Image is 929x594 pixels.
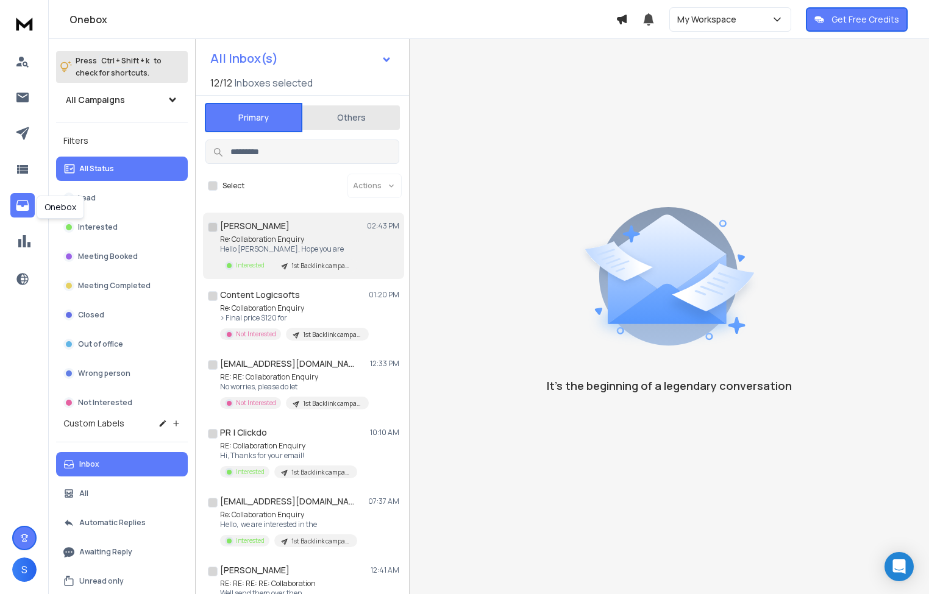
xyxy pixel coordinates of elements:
[56,481,188,506] button: All
[78,339,123,349] p: Out of office
[56,186,188,210] button: Lead
[236,536,265,545] p: Interested
[371,565,399,575] p: 12:41 AM
[303,330,361,339] p: 1st Backlink campaign
[37,196,84,219] div: Onebox
[220,382,366,392] p: No worries, please do let
[63,417,124,430] h3: Custom Labels
[235,76,313,90] h3: Inboxes selected
[220,451,357,461] p: Hi, Thanks for your email!
[56,540,188,564] button: Awaiting Reply
[291,261,350,270] p: 1st Backlink campaign
[220,495,354,507] h1: [EMAIL_ADDRESS][DOMAIN_NAME]
[220,510,357,520] p: Re: Collaboration Enquiry
[291,537,350,546] p: 1st Backlink campaign
[12,557,37,582] button: S
[220,303,366,313] p: Re: Collaboration Enquiry
[210,76,232,90] span: 12 / 12
[370,428,399,437] p: 10:10 AM
[56,244,188,269] button: Meeting Booked
[220,220,290,232] h1: [PERSON_NAME]
[220,579,357,589] p: RE: RE: RE: RE: Collaboration
[12,12,37,35] img: logo
[831,13,899,26] p: Get Free Credits
[56,88,188,112] button: All Campaigns
[220,244,357,254] p: Hello [PERSON_NAME], Hope you are
[370,359,399,369] p: 12:33 PM
[79,547,132,557] p: Awaiting Reply
[236,330,276,339] p: Not Interested
[369,290,399,300] p: 01:20 PM
[56,303,188,327] button: Closed
[303,399,361,408] p: 1st Backlink campaign
[220,441,357,451] p: RE: Collaboration Enquiry
[205,103,302,132] button: Primary
[79,489,88,498] p: All
[56,332,188,356] button: Out of office
[220,358,354,370] h1: [EMAIL_ADDRESS][DOMAIN_NAME]
[56,361,188,386] button: Wrong person
[201,46,402,71] button: All Inbox(s)
[78,369,130,378] p: Wrong person
[220,289,300,301] h1: Content Logicsofts
[78,252,138,261] p: Meeting Booked
[78,281,151,291] p: Meeting Completed
[547,377,792,394] p: It’s the beginning of a legendary conversation
[291,468,350,477] p: 1st Backlink campaign
[885,552,914,581] div: Open Intercom Messenger
[56,391,188,415] button: Not Interested
[69,12,616,27] h1: Onebox
[236,467,265,476] p: Interested
[367,221,399,231] p: 02:43 PM
[220,313,366,323] p: > Final price $120 for
[56,132,188,149] h3: Filters
[210,52,278,65] h1: All Inbox(s)
[56,274,188,298] button: Meeting Completed
[220,372,366,382] p: RE: RE: Collaboration Enquiry
[368,497,399,506] p: 07:37 AM
[76,55,162,79] p: Press to check for shortcuts.
[677,13,741,26] p: My Workspace
[236,398,276,408] p: Not Interested
[220,235,357,244] p: Re: Collaboration Enquiry
[79,459,99,469] p: Inbox
[78,398,132,408] p: Not Interested
[66,94,125,106] h1: All Campaigns
[222,181,244,191] label: Select
[99,54,151,68] span: Ctrl + Shift + k
[56,452,188,476] button: Inbox
[78,193,96,203] p: Lead
[806,7,908,32] button: Get Free Credits
[56,569,188,593] button: Unread only
[56,157,188,181] button: All Status
[78,222,118,232] p: Interested
[220,564,290,576] h1: [PERSON_NAME]
[220,426,267,439] h1: PR | Clickdo
[302,104,400,131] button: Others
[79,164,114,174] p: All Status
[220,520,357,529] p: Hello, we are interested in the
[56,215,188,239] button: Interested
[236,261,265,270] p: Interested
[79,576,124,586] p: Unread only
[78,310,104,320] p: Closed
[79,518,146,528] p: Automatic Replies
[56,511,188,535] button: Automatic Replies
